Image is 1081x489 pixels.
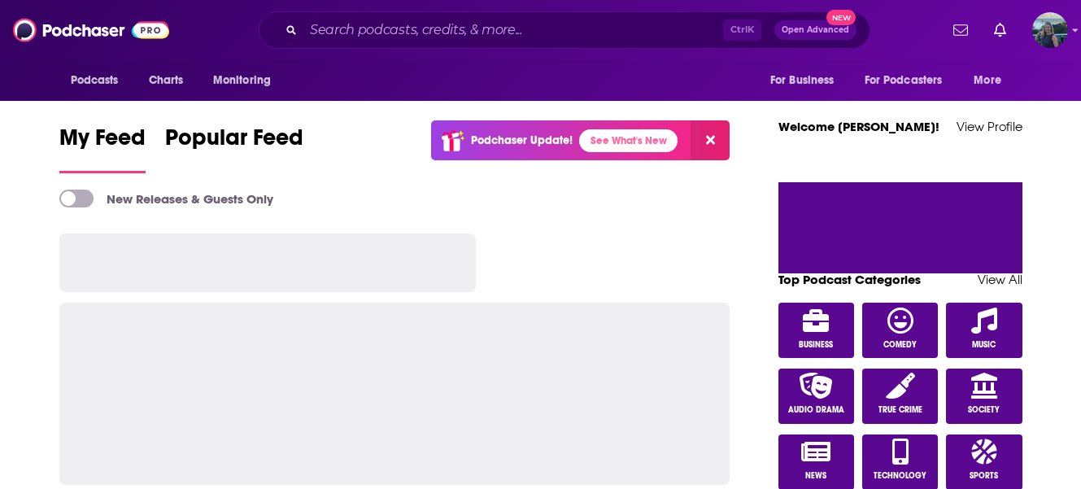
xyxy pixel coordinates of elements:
[946,369,1022,424] a: Society
[970,471,998,481] span: Sports
[770,69,835,92] span: For Business
[799,340,833,350] span: Business
[805,471,826,481] span: News
[962,65,1022,96] button: open menu
[788,405,844,415] span: Audio Drama
[165,124,303,161] span: Popular Feed
[865,69,943,92] span: For Podcasters
[259,11,870,49] div: Search podcasts, credits, & more...
[778,303,855,358] a: Business
[778,369,855,424] a: Audio Drama
[782,26,849,34] span: Open Advanced
[59,124,146,161] span: My Feed
[883,340,917,350] span: Comedy
[957,119,1022,134] a: View Profile
[826,10,856,25] span: New
[59,65,140,96] button: open menu
[723,20,761,41] span: Ctrl K
[862,369,939,424] a: True Crime
[1032,12,1068,48] span: Logged in as kelli0108
[71,69,119,92] span: Podcasts
[213,69,271,92] span: Monitoring
[774,20,857,40] button: Open AdvancedNew
[987,16,1013,44] a: Show notifications dropdown
[579,129,678,152] a: See What's New
[862,303,939,358] a: Comedy
[778,272,921,287] a: Top Podcast Categories
[1032,12,1068,48] img: User Profile
[947,16,974,44] a: Show notifications dropdown
[978,272,1022,287] a: View All
[972,340,996,350] span: Music
[202,65,292,96] button: open menu
[59,124,146,173] a: My Feed
[471,133,573,147] p: Podchaser Update!
[946,303,1022,358] a: Music
[968,405,1000,415] span: Society
[759,65,855,96] button: open menu
[874,471,926,481] span: Technology
[13,15,169,46] img: Podchaser - Follow, Share and Rate Podcasts
[1032,12,1068,48] button: Show profile menu
[165,124,303,173] a: Popular Feed
[878,405,922,415] span: True Crime
[854,65,966,96] button: open menu
[149,69,184,92] span: Charts
[59,190,273,207] a: New Releases & Guests Only
[303,17,723,43] input: Search podcasts, credits, & more...
[974,69,1001,92] span: More
[778,119,939,134] a: Welcome [PERSON_NAME]!
[138,65,194,96] a: Charts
